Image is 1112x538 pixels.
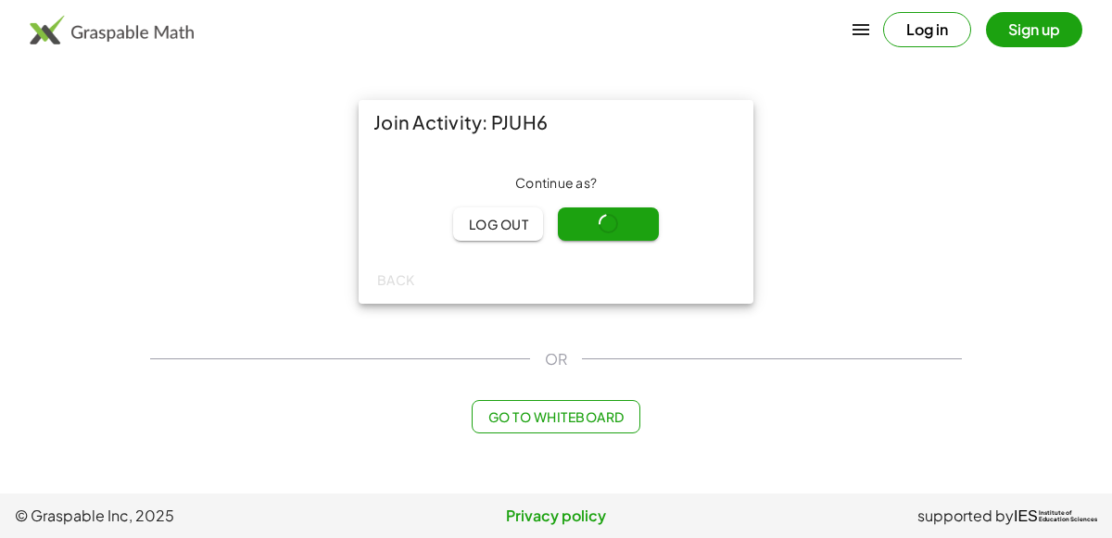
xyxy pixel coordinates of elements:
span: Institute of Education Sciences [1039,510,1097,523]
span: Log out [468,216,528,232]
span: supported by [917,505,1014,527]
span: Go to Whiteboard [487,408,624,425]
a: IESInstitute ofEducation Sciences [1014,505,1097,527]
button: Go to Whiteboard [472,400,639,433]
button: Log out [453,207,543,241]
div: Continue as ? [373,174,739,193]
button: Log in [883,12,971,47]
span: © Graspable Inc, 2025 [15,505,375,527]
span: IES [1014,507,1038,525]
div: Join Activity: PJUH6 [359,100,753,144]
span: OR [545,348,567,370]
button: Sign up [986,12,1082,47]
a: Privacy policy [375,505,736,527]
